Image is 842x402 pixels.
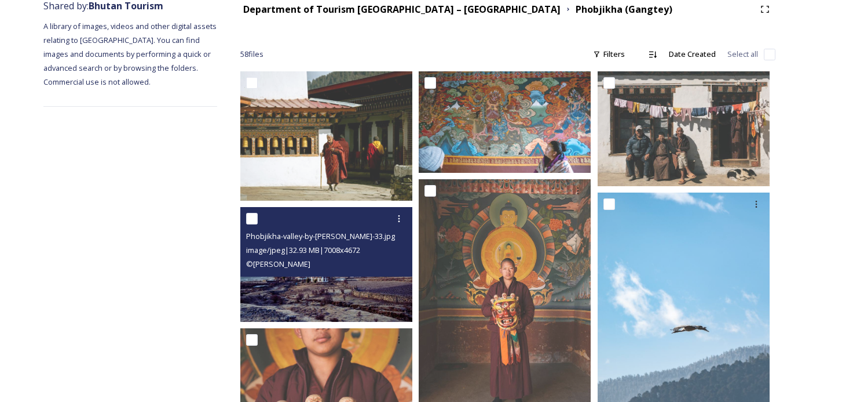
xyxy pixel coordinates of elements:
span: image/jpeg | 32.93 MB | 7008 x 4672 [246,245,360,255]
div: Filters [587,43,631,66]
span: 58 file s [240,49,263,60]
img: Phobjikha-valley-by-Alicia-Warner-80.jpg [419,71,591,173]
img: Phobjika by Matt Dutile15.jpg [598,71,770,186]
div: Date Created [663,43,722,66]
span: Phobjikha-valley-by-[PERSON_NAME]-33.jpg [246,231,395,241]
span: A library of images, videos and other digital assets relating to [GEOGRAPHIC_DATA]. You can find ... [43,21,218,87]
strong: Department of Tourism [GEOGRAPHIC_DATA] – [GEOGRAPHIC_DATA] [243,3,561,16]
strong: Phobjikha (Gangtey) [576,3,672,16]
img: Phobjikha-valley-by-Alicia-Warner-96.jpg [240,71,412,201]
span: Select all [727,49,758,60]
span: © [PERSON_NAME] [246,259,310,269]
